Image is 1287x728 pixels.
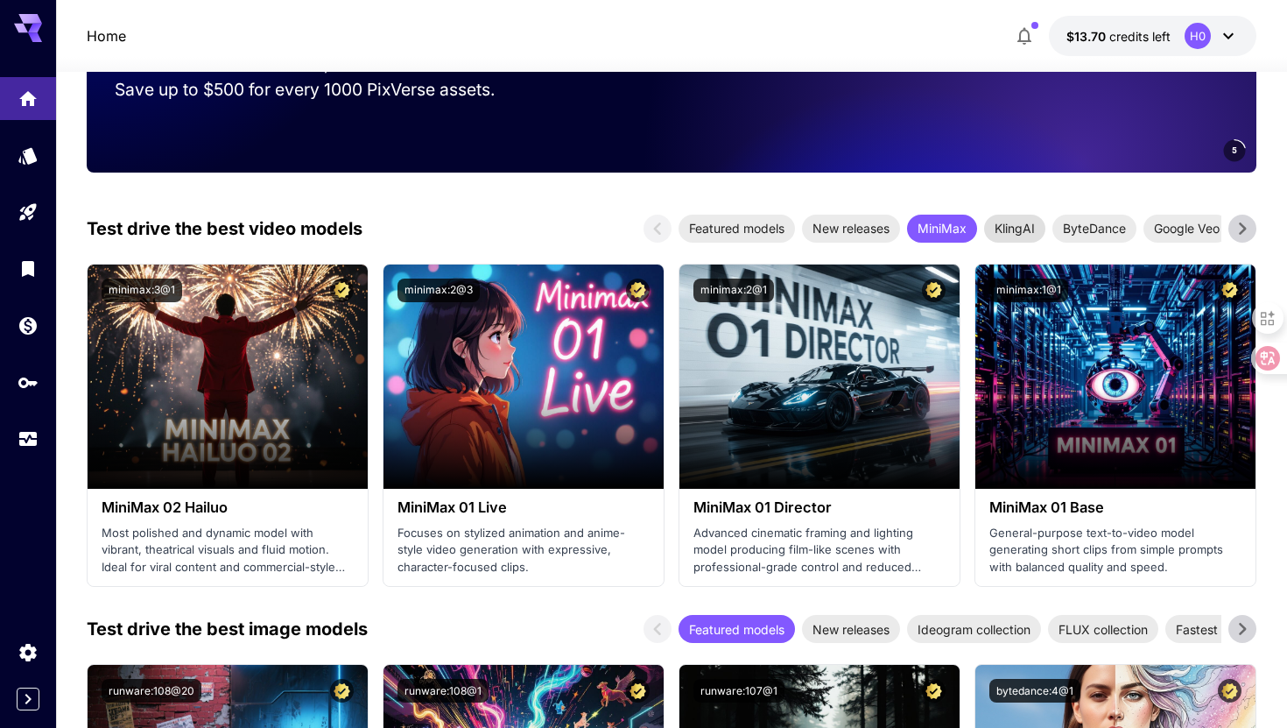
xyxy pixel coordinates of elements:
div: API Keys [18,371,39,393]
span: Featured models [679,219,795,237]
div: KlingAI [984,215,1045,243]
button: minimax:2@3 [397,279,480,302]
div: New releases [802,215,900,243]
h3: MiniMax 02 Hailuo [102,499,354,516]
div: Fastest models [1165,615,1273,643]
div: Featured models [679,615,795,643]
button: bytedance:4@1 [989,679,1080,703]
button: Certified Model – Vetted for best performance and includes a commercial license. [330,679,354,703]
button: minimax:1@1 [989,279,1068,302]
div: ByteDance [1052,215,1136,243]
span: MiniMax [907,219,977,237]
div: Home [18,82,39,104]
p: Test drive the best image models [87,616,368,642]
span: ByteDance [1052,219,1136,237]
button: runware:107@1 [693,679,784,703]
p: Focuses on stylized animation and anime-style video generation with expressive, character-focused... [397,525,650,576]
p: General-purpose text-to-video model generating short clips from simple prompts with balanced qual... [989,525,1241,576]
h3: MiniMax 01 Live [397,499,650,516]
div: Wallet [18,315,39,336]
span: 5 [1232,144,1237,157]
p: Test drive the best video models [87,216,362,242]
button: runware:108@20 [102,679,201,703]
p: Save up to $500 for every 1000 PixVerse assets. [115,77,523,102]
div: MiniMax [907,215,977,243]
a: Home [87,25,126,46]
div: H0 [1185,23,1211,49]
span: New releases [802,219,900,237]
span: credits left [1109,29,1171,44]
button: Certified Model – Vetted for best performance and includes a commercial license. [626,279,650,302]
span: Featured models [679,620,795,639]
span: KlingAI [984,219,1045,237]
button: Certified Model – Vetted for best performance and includes a commercial license. [922,279,946,302]
button: minimax:3@1 [102,279,182,302]
div: Library [18,258,39,279]
div: Featured models [679,215,795,243]
span: $13.70 [1066,29,1109,44]
button: Certified Model – Vetted for best performance and includes a commercial license. [330,279,354,302]
span: Ideogram collection [907,620,1041,639]
img: alt [88,265,368,489]
span: FLUX collection [1048,620,1158,639]
div: Models [18,145,39,166]
button: Certified Model – Vetted for best performance and includes a commercial license. [1218,279,1241,302]
div: Ideogram collection [907,615,1041,643]
p: Advanced cinematic framing and lighting model producing film-like scenes with professional-grade ... [693,525,946,576]
div: Playground [18,201,39,223]
span: Google Veo [1143,219,1230,237]
div: Usage [18,428,39,450]
div: FLUX collection [1048,615,1158,643]
div: New releases [802,615,900,643]
img: alt [383,265,664,489]
span: Fastest models [1165,620,1273,639]
button: Certified Model – Vetted for best performance and includes a commercial license. [1218,679,1241,703]
button: runware:108@1 [397,679,489,703]
button: minimax:2@1 [693,279,774,302]
button: Certified Model – Vetted for best performance and includes a commercial license. [626,679,650,703]
button: Expand sidebar [17,688,39,710]
p: Most polished and dynamic model with vibrant, theatrical visuals and fluid motion. Ideal for vira... [102,525,354,576]
img: alt [679,265,960,489]
h3: MiniMax 01 Base [989,499,1241,516]
div: Settings [18,641,39,663]
img: alt [975,265,1255,489]
div: $13.6956 [1066,27,1171,46]
button: $13.6956H0 [1049,16,1256,56]
button: Certified Model – Vetted for best performance and includes a commercial license. [922,679,946,703]
span: New releases [802,620,900,639]
div: Google Veo [1143,215,1230,243]
h3: MiniMax 01 Director [693,499,946,516]
nav: breadcrumb [87,25,126,46]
